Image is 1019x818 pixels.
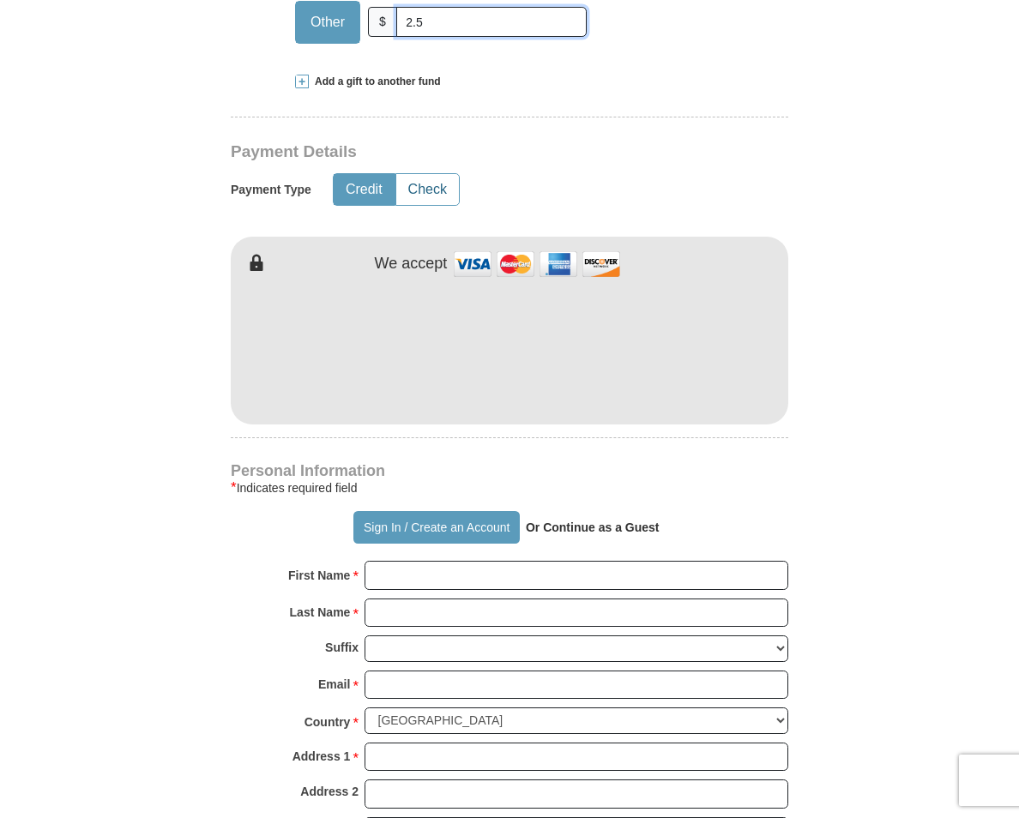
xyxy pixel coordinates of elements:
[300,779,359,803] strong: Address 2
[396,174,459,206] button: Check
[318,672,350,696] strong: Email
[288,563,350,587] strong: First Name
[451,245,623,282] img: credit cards accepted
[231,142,668,162] h3: Payment Details
[368,7,397,37] span: $
[231,464,788,478] h4: Personal Information
[325,635,359,659] strong: Suffix
[302,9,353,35] span: Other
[353,511,519,544] button: Sign In / Create an Account
[396,7,587,37] input: Other Amount
[334,174,395,206] button: Credit
[292,744,351,768] strong: Address 1
[526,520,660,534] strong: Or Continue as a Guest
[304,710,351,734] strong: Country
[231,478,788,498] div: Indicates required field
[375,255,448,274] h4: We accept
[290,600,351,624] strong: Last Name
[231,183,311,197] h5: Payment Type
[309,75,441,89] span: Add a gift to another fund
